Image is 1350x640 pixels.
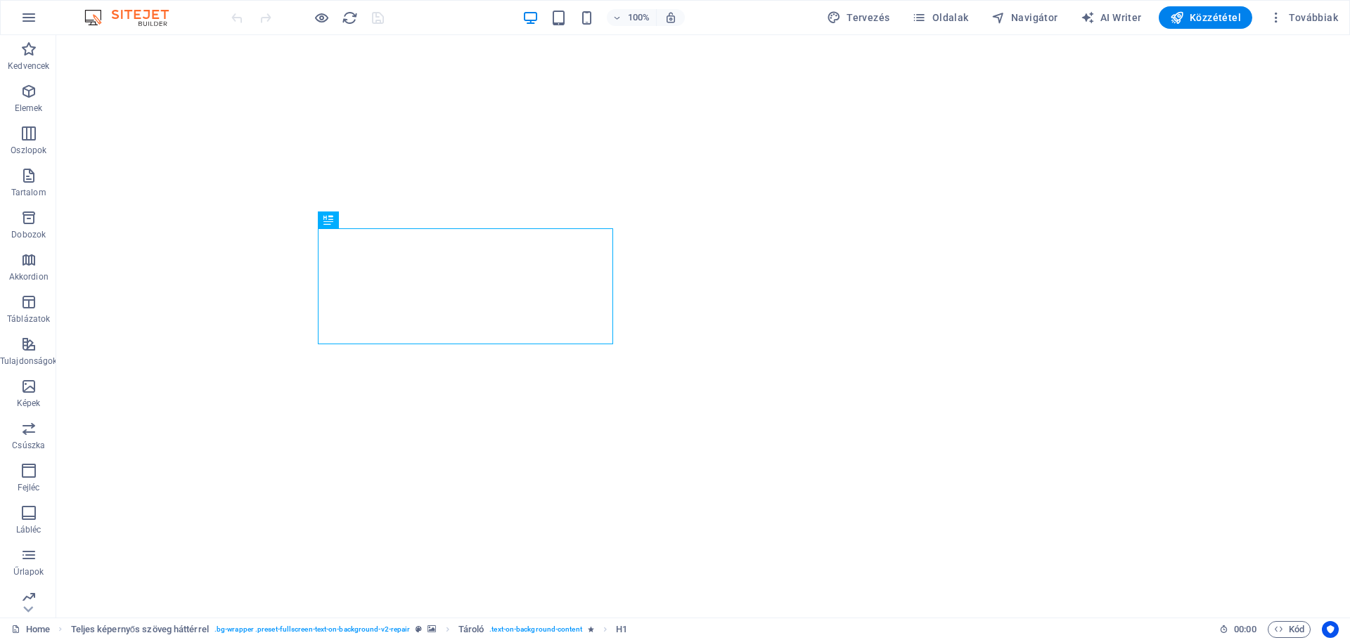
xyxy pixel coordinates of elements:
h6: Munkamenet idő [1219,621,1256,638]
p: Űrlapok [13,566,44,577]
i: Az elem animációt tartalmaz [588,625,594,633]
button: reload [341,9,358,26]
nav: breadcrumb [71,621,628,638]
span: Navigátor [991,11,1058,25]
p: Fejléc [18,482,40,493]
p: Kedvencek [8,60,49,72]
i: Átméretezés esetén automatikusan beállítja a nagyítási szintet a választott eszköznek megfelelően. [664,11,677,24]
span: . text-on-background-content [489,621,582,638]
p: Elemek [15,103,43,114]
i: Ez az elem egy testreszabható előre beállítás [416,625,422,633]
p: Lábléc [16,524,41,535]
button: Kód [1268,621,1311,638]
button: Oldalak [906,6,974,29]
p: Oszlopok [11,145,46,156]
button: Közzététel [1159,6,1252,29]
div: Tervezés (Ctrl+Alt+Y) [821,6,896,29]
button: Tervezés [821,6,896,29]
button: Navigátor [986,6,1064,29]
span: Közzététel [1170,11,1241,25]
p: Tartalom [11,187,46,198]
span: . bg-wrapper .preset-fullscreen-text-on-background-v2-repair [214,621,410,638]
p: Táblázatok [7,313,50,325]
button: AI Writer [1075,6,1147,29]
span: Továbbiak [1269,11,1338,25]
span: : [1244,624,1246,634]
span: AI Writer [1081,11,1142,25]
span: 00 00 [1234,621,1256,638]
i: Ez az elem hátteret tartalmaz [427,625,436,633]
span: Tervezés [827,11,890,25]
p: Képek [17,398,41,409]
span: Kattintson a kijelöléshez. Dupla kattintás az szerkesztéshez [616,621,627,638]
i: Weboldal újratöltése [342,10,358,26]
p: Dobozok [11,229,46,240]
img: Editor Logo [81,9,186,26]
p: Akkordion [9,271,49,282]
span: Kattintson a kijelöléshez. Dupla kattintás az szerkesztéshez [71,621,209,638]
button: Usercentrics [1322,621,1339,638]
span: Kód [1274,621,1304,638]
button: Kattintson ide az előnézeti módból való kilépéshez és a szerkesztés folytatásához [313,9,330,26]
span: Kattintson a kijelöléshez. Dupla kattintás az szerkesztéshez [458,621,484,638]
a: Kattintson a kijelölés megszüntetéséhez. Dupla kattintás az oldalak megnyitásához [11,621,50,638]
h6: 100% [628,9,650,26]
span: Oldalak [912,11,968,25]
p: Csúszka [12,440,45,451]
button: 100% [607,9,657,26]
button: Továbbiak [1264,6,1344,29]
